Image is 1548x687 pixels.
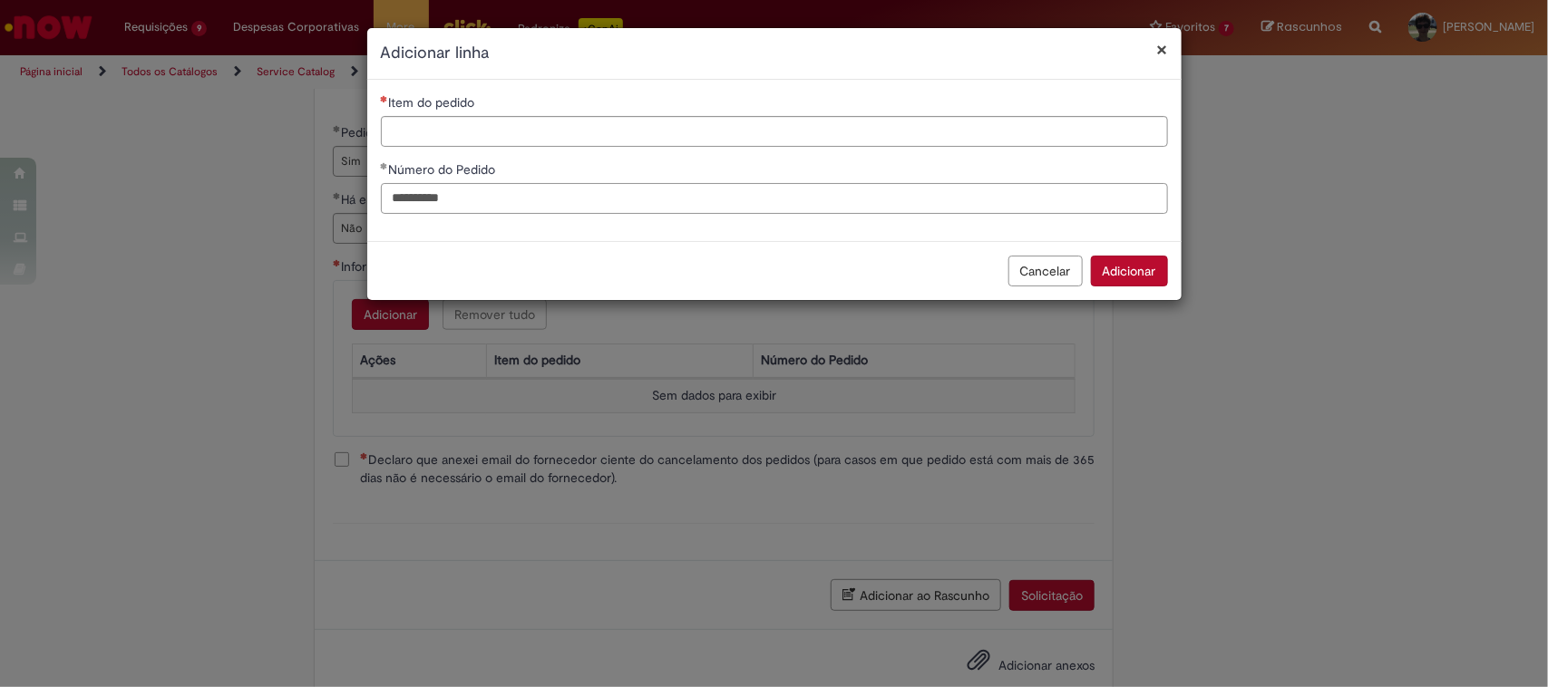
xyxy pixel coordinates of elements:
input: Número do Pedido [381,183,1168,214]
span: Item do pedido [389,94,479,111]
button: Adicionar [1091,256,1168,286]
button: Cancelar [1008,256,1083,286]
button: Fechar modal [1157,40,1168,59]
h2: Adicionar linha [381,42,1168,65]
input: Item do pedido [381,116,1168,147]
span: Obrigatório Preenchido [381,162,389,169]
span: Necessários [381,95,389,102]
span: Número do Pedido [389,161,500,178]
